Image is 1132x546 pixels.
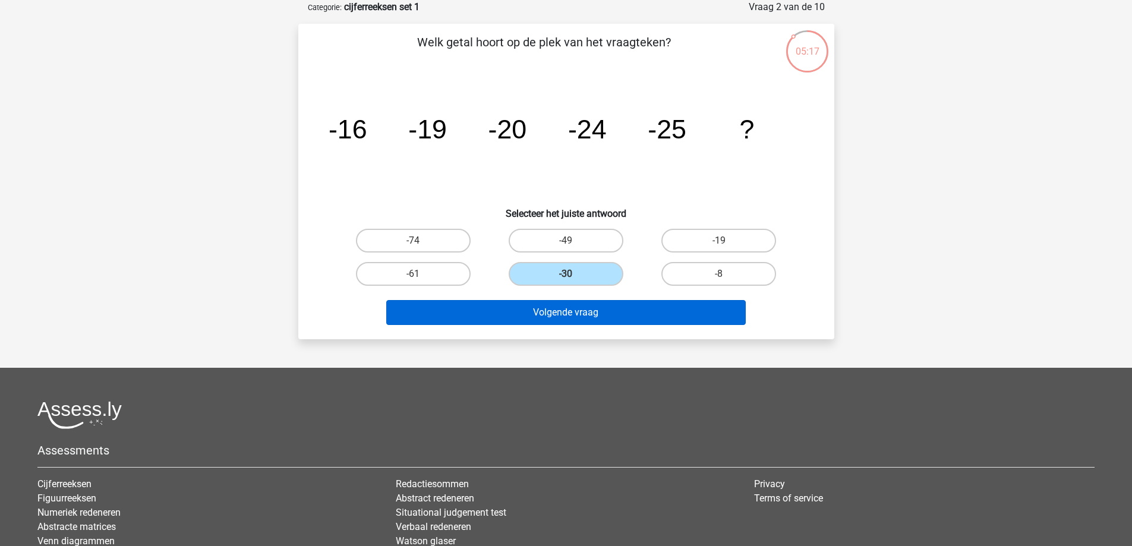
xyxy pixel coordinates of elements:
[754,478,785,490] a: Privacy
[567,114,606,144] tspan: -24
[317,33,771,69] p: Welk getal hoort op de plek van het vraagteken?
[356,262,471,286] label: -61
[509,229,623,253] label: -49
[328,114,367,144] tspan: -16
[344,1,420,12] strong: cijferreeksen set 1
[396,507,506,518] a: Situational judgement test
[396,478,469,490] a: Redactiesommen
[308,3,342,12] small: Categorie:
[37,507,121,518] a: Numeriek redeneren
[661,229,776,253] label: -19
[408,114,447,144] tspan: -19
[661,262,776,286] label: -8
[488,114,526,144] tspan: -20
[396,521,471,532] a: Verbaal redeneren
[37,443,1095,457] h5: Assessments
[37,521,116,532] a: Abstracte matrices
[509,262,623,286] label: -30
[356,229,471,253] label: -74
[317,198,815,219] h6: Selecteer het juiste antwoord
[396,493,474,504] a: Abstract redeneren
[37,493,96,504] a: Figuurreeksen
[37,401,122,429] img: Assessly logo
[785,29,830,59] div: 05:17
[739,114,754,144] tspan: ?
[648,114,686,144] tspan: -25
[37,478,92,490] a: Cijferreeksen
[386,300,746,325] button: Volgende vraag
[754,493,823,504] a: Terms of service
